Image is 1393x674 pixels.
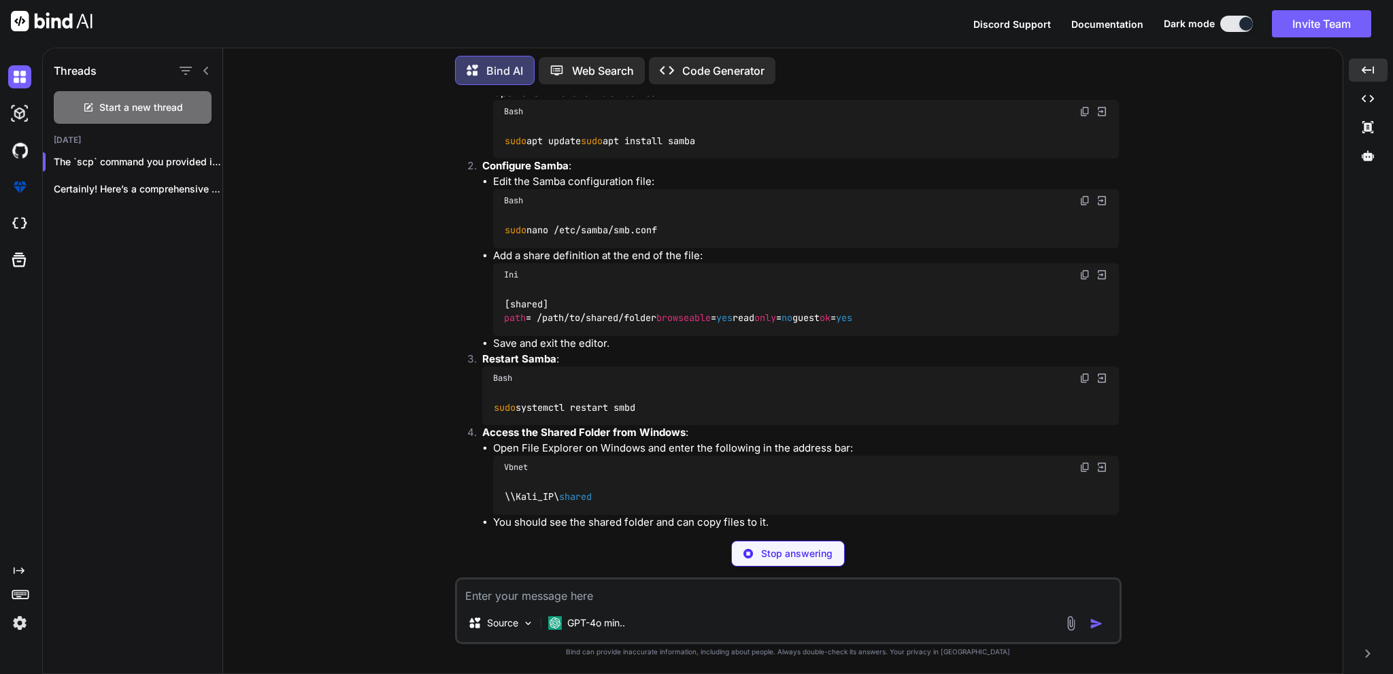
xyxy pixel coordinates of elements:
[1063,616,1079,631] img: attachment
[494,401,516,414] span: sudo
[8,175,31,199] img: premium
[836,312,852,324] span: yes
[820,312,830,324] span: ok
[1096,461,1108,473] img: Open in Browser
[455,647,1122,657] p: Bind can provide inaccurate information, including about people. Always double-check its answers....
[99,101,183,114] span: Start a new thread
[504,462,528,473] span: Vbnet
[973,18,1051,30] span: Discord Support
[1079,269,1090,280] img: copy
[482,159,569,172] strong: Configure Samba
[8,139,31,162] img: githubDark
[572,63,634,79] p: Web Search
[1096,105,1108,118] img: Open in Browser
[8,611,31,635] img: settings
[761,547,833,560] p: Stop answering
[493,373,512,384] span: Bash
[493,248,1119,336] li: Add a share definition at the end of the file:
[504,490,593,504] code: \\Kali_IP\
[486,63,523,79] p: Bind AI
[504,312,526,324] span: path
[1079,462,1090,473] img: copy
[504,134,696,148] code: apt update apt install samba
[682,63,765,79] p: Code Generator
[504,269,518,280] span: Ini
[1079,106,1090,117] img: copy
[504,297,853,325] code: = /path/to/shared/folder = read = guest =
[1096,269,1108,281] img: Open in Browser
[716,312,733,324] span: yes
[482,158,1119,174] p: :
[1090,617,1103,630] img: icon
[43,135,222,146] h2: [DATE]
[1096,372,1108,384] img: Open in Browser
[482,426,686,439] strong: Access the Shared Folder from Windows
[504,223,658,237] code: nano /etc/samba/smb.conf
[1079,373,1090,384] img: copy
[482,425,1119,441] p: :
[54,155,222,169] p: The `scp` command you provided is almost...
[1071,18,1143,30] span: Documentation
[782,312,792,324] span: no
[493,401,637,415] code: systemctl restart smbd
[493,336,1119,352] li: Save and exit the editor.
[1164,17,1215,31] span: Dark mode
[548,616,562,630] img: GPT-4o mini
[505,135,526,147] span: sudo
[493,85,1119,159] li: Open a terminal and install Samba:
[1096,195,1108,207] img: Open in Browser
[973,17,1051,31] button: Discord Support
[1079,195,1090,206] img: copy
[754,312,776,324] span: only
[504,195,523,206] span: Bash
[8,212,31,235] img: cloudideIcon
[1071,17,1143,31] button: Documentation
[493,515,1119,530] li: You should see the shared folder and can copy files to it.
[581,135,603,147] span: sudo
[1272,10,1371,37] button: Invite Team
[8,65,31,88] img: darkChat
[559,490,592,503] span: shared
[567,616,625,630] p: GPT-4o min..
[487,616,518,630] p: Source
[505,298,548,310] span: [shared]
[8,102,31,125] img: darkAi-studio
[482,352,1119,367] p: :
[505,224,526,236] span: sudo
[493,441,1119,515] li: Open File Explorer on Windows and enter the following in the address bar:
[504,106,523,117] span: Bash
[54,63,97,79] h1: Threads
[482,352,556,365] strong: Restart Samba
[656,312,711,324] span: browseable
[54,182,222,196] p: Certainly! Here’s a comprehensive list o...
[11,11,93,31] img: Bind AI
[522,618,534,629] img: Pick Models
[493,174,1119,248] li: Edit the Samba configuration file:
